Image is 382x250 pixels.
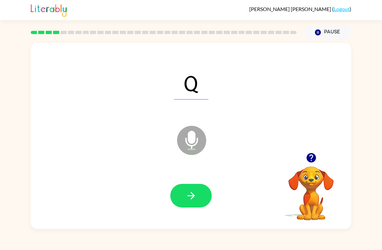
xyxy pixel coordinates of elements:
div: ( ) [249,6,351,12]
span: [PERSON_NAME] [PERSON_NAME] [249,6,332,12]
a: Logout [334,6,350,12]
span: Q [174,66,208,100]
video: Your browser must support playing .mp4 files to use Literably. Please try using another browser. [279,156,343,221]
img: Literably [31,3,67,17]
button: Pause [304,25,351,40]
